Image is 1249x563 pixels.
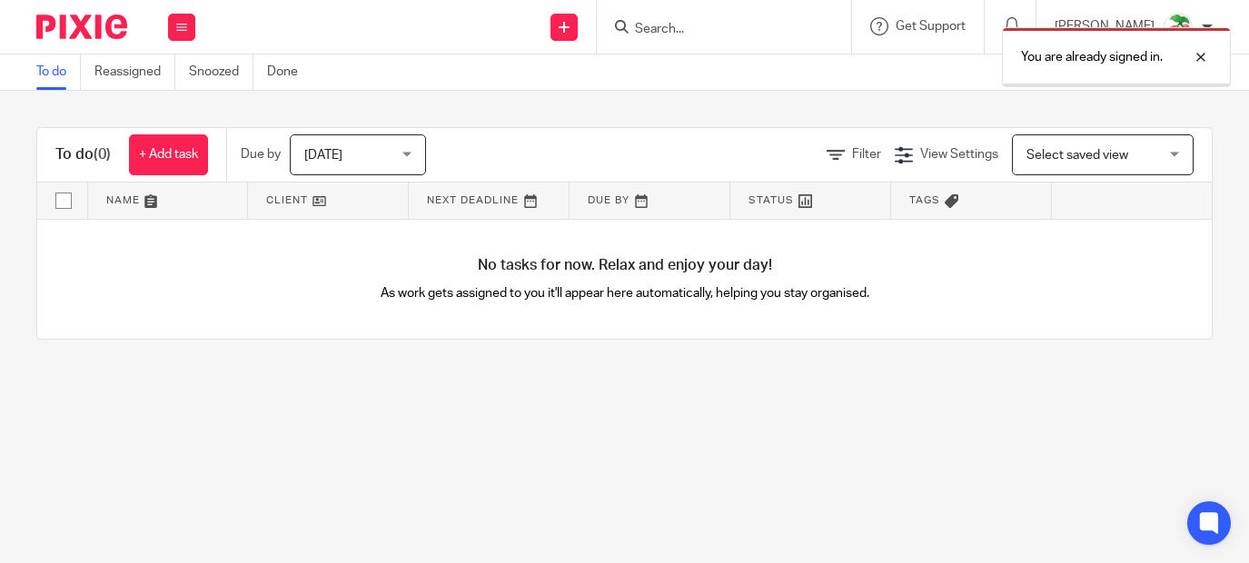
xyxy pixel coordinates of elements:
[331,284,918,302] p: As work gets assigned to you it'll appear here automatically, helping you stay organised.
[267,54,312,90] a: Done
[55,145,111,164] h1: To do
[909,195,940,205] span: Tags
[241,145,281,163] p: Due by
[129,134,208,175] a: + Add task
[36,15,127,39] img: Pixie
[36,54,81,90] a: To do
[94,147,111,162] span: (0)
[852,148,881,161] span: Filter
[920,148,998,161] span: View Settings
[1026,149,1128,162] span: Select saved view
[94,54,175,90] a: Reassigned
[189,54,253,90] a: Snoozed
[37,256,1212,275] h4: No tasks for now. Relax and enjoy your day!
[304,149,342,162] span: [DATE]
[1021,48,1163,66] p: You are already signed in.
[1164,13,1193,42] img: Cherubi-Pokemon-PNG-Isolated-HD.png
